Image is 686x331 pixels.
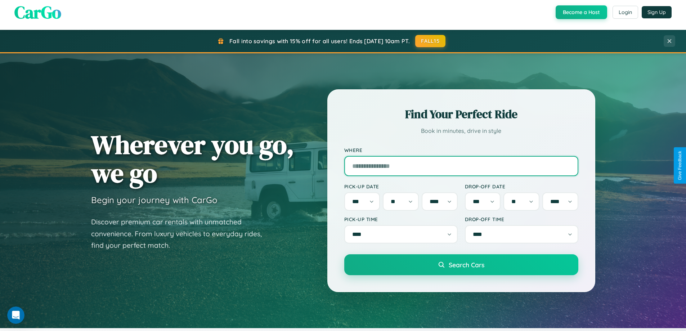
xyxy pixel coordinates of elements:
button: Sign Up [642,6,672,18]
iframe: Intercom live chat [7,307,24,324]
h3: Begin your journey with CarGo [91,194,218,205]
label: Drop-off Date [465,183,578,189]
label: Pick-up Time [344,216,458,222]
span: Search Cars [449,261,484,269]
label: Pick-up Date [344,183,458,189]
label: Drop-off Time [465,216,578,222]
div: Give Feedback [677,151,682,180]
span: CarGo [14,0,61,24]
button: Become a Host [556,5,607,19]
label: Where [344,147,578,153]
h1: Wherever you go, we go [91,130,294,187]
h2: Find Your Perfect Ride [344,106,578,122]
p: Book in minutes, drive in style [344,126,578,136]
span: Fall into savings with 15% off for all users! Ends [DATE] 10am PT. [229,37,410,45]
button: Login [613,6,638,19]
button: FALL15 [415,35,445,47]
p: Discover premium car rentals with unmatched convenience. From luxury vehicles to everyday rides, ... [91,216,271,251]
button: Search Cars [344,254,578,275]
